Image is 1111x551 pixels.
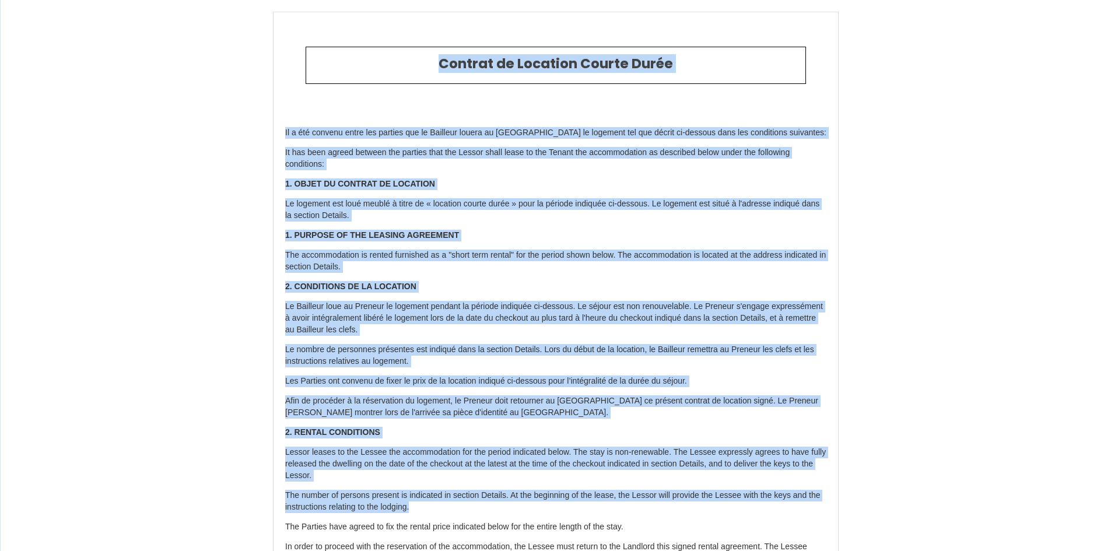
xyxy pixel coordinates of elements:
[285,179,435,188] strong: 1. OBJET DU CONTRAT DE LOCATION
[285,375,826,387] p: Les Parties ont convenu de fixer le prix de la location indiqué ci-dessous pour l’intégralité de ...
[285,250,826,273] p: The accommodation is rented furnished as a "short term rental" for the period shown below. The ac...
[285,427,380,437] strong: 2. RENTAL CONDITIONS
[285,490,826,513] p: The number of persons present is indicated in section Details. At the beginning of the lease, the...
[285,230,459,240] strong: 1. PURPOSE OF THE LEASING AGREEMENT
[285,127,826,139] p: Il a été convenu entre les parties que le Bailleur louera au [GEOGRAPHIC_DATA] le logement tel qu...
[285,301,826,336] p: Le Bailleur loue au Preneur le logement pendant la période indiquée ci-dessous. Le séjour est non...
[285,147,826,170] p: It has been agreed between the parties that the Lessor shall lease to the Tenant the accommodatio...
[285,282,416,291] strong: 2. CONDITIONS DE LA LOCATION
[285,198,826,222] p: Le logement est loué meublé à titre de « location courte durée » pour la période indiquée ci-dess...
[285,521,826,533] p: The Parties have agreed to fix the rental price indicated below for the entire length of the stay.
[285,447,826,482] p: Lessor leases to the Lessee the accommodation for the period indicated below. The stay is non-ren...
[315,56,797,72] h2: Contrat de Location Courte Durée
[285,344,826,367] p: Le nombre de personnes présentes est indiqué dans la section Details. Lors du début de la locatio...
[285,395,826,419] p: Afin de procéder à la réservation du logement, le Preneur doit retourner au [GEOGRAPHIC_DATA] ce ...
